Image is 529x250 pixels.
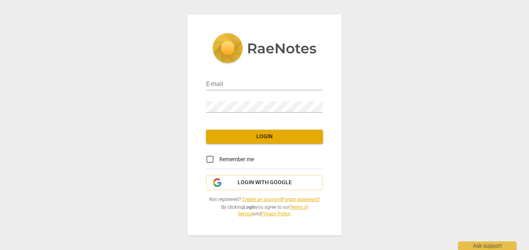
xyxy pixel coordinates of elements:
span: Not registered? | [206,196,323,203]
span: Login with Google [238,179,292,187]
b: Login [243,204,256,210]
span: By clicking you agree to our and . [206,204,323,217]
div: Ask support [458,241,517,250]
button: Login with Google [206,175,323,190]
a: Create an account [242,197,281,202]
img: 5ac2273c67554f335776073100b6d88f.svg [212,33,317,65]
a: Terms of Service [238,204,308,217]
span: Remember me [219,155,254,164]
a: Privacy Policy [261,211,290,217]
button: Login [206,130,323,144]
a: Forgot password? [282,197,320,202]
span: Login [212,133,317,141]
